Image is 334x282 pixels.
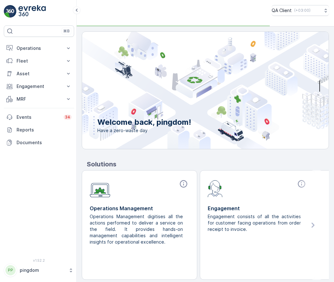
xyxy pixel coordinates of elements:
p: Reports [17,127,72,133]
p: Operations [17,45,61,51]
p: Events [17,114,60,120]
p: 34 [65,115,70,120]
p: Welcome back, pingdom! [97,117,191,127]
span: v 1.52.2 [4,258,74,262]
p: Engagement [17,83,61,90]
img: logo [4,5,17,18]
p: Operations Management [90,205,189,212]
span: Have a zero-waste day [97,127,191,134]
p: ⌘B [63,29,70,34]
p: pingdom [20,267,65,273]
p: QA Client [272,7,292,14]
button: MRF [4,93,74,105]
p: Solutions [87,159,329,169]
button: Fleet [4,55,74,67]
button: Operations [4,42,74,55]
p: Engagement consists of all the activities for customer facing operations from order receipt to in... [208,213,302,232]
img: module-icon [208,179,223,197]
a: Documents [4,136,74,149]
p: Documents [17,139,72,146]
img: city illustration [53,32,329,149]
div: PP [5,265,16,275]
button: Engagement [4,80,74,93]
button: PPpingdom [4,264,74,277]
button: Asset [4,67,74,80]
p: Engagement [208,205,307,212]
p: Operations Management digitises all the actions performed to deliver a service on the field. It p... [90,213,184,245]
button: QA Client(+03:00) [272,5,329,16]
p: Asset [17,70,61,77]
a: Reports [4,124,74,136]
p: MRF [17,96,61,102]
img: module-icon [90,179,110,198]
p: ( +03:00 ) [294,8,310,13]
a: Events34 [4,111,74,124]
p: Fleet [17,58,61,64]
img: logo_light-DOdMpM7g.png [18,5,46,18]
